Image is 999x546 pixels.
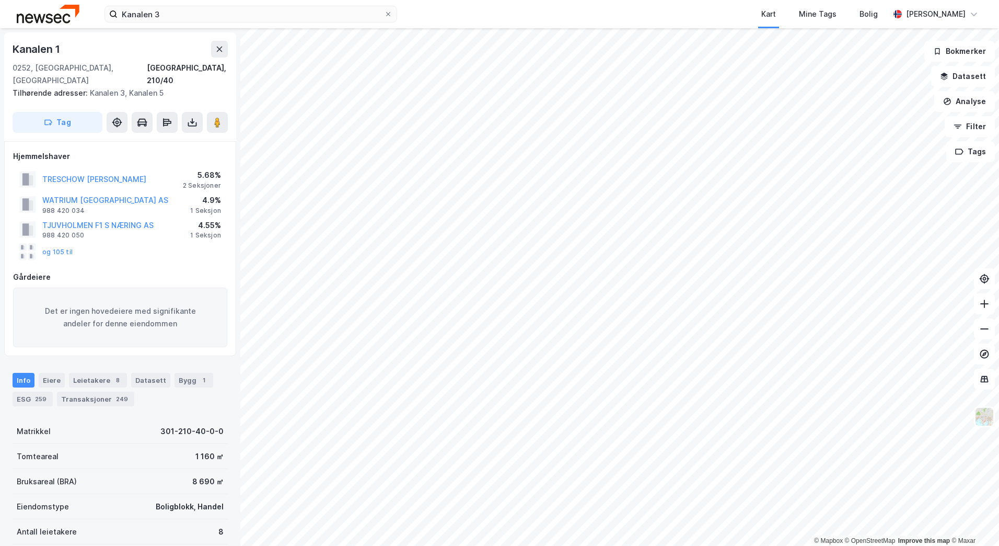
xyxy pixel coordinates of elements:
[931,66,995,87] button: Datasett
[13,373,34,388] div: Info
[160,425,224,438] div: 301-210-40-0-0
[147,62,228,87] div: [GEOGRAPHIC_DATA], 210/40
[13,150,227,163] div: Hjemmelshaver
[192,475,224,488] div: 8 690 ㎡
[195,450,224,463] div: 1 160 ㎡
[183,181,221,190] div: 2 Seksjoner
[799,8,837,20] div: Mine Tags
[924,41,995,62] button: Bokmerker
[175,373,213,388] div: Bygg
[946,141,995,162] button: Tags
[13,41,62,58] div: Kanalen 1
[218,526,224,538] div: 8
[845,537,896,544] a: OpenStreetMap
[39,373,65,388] div: Eiere
[945,116,995,137] button: Filter
[814,537,843,544] a: Mapbox
[13,392,53,406] div: ESG
[69,373,127,388] div: Leietakere
[761,8,776,20] div: Kart
[947,496,999,546] div: Kontrollprogram for chat
[974,407,994,427] img: Z
[17,475,77,488] div: Bruksareal (BRA)
[33,394,49,404] div: 259
[17,526,77,538] div: Antall leietakere
[114,394,130,404] div: 249
[17,500,69,513] div: Eiendomstype
[57,392,134,406] div: Transaksjoner
[190,219,221,232] div: 4.55%
[112,375,123,385] div: 8
[13,271,227,283] div: Gårdeiere
[190,207,221,215] div: 1 Seksjon
[17,5,79,23] img: newsec-logo.f6e21ccffca1b3a03d2d.png
[156,500,224,513] div: Boligblokk, Handel
[118,6,384,22] input: Søk på adresse, matrikkel, gårdeiere, leietakere eller personer
[190,231,221,240] div: 1 Seksjon
[190,194,221,207] div: 4.9%
[859,8,878,20] div: Bolig
[906,8,966,20] div: [PERSON_NAME]
[17,450,59,463] div: Tomteareal
[934,91,995,112] button: Analyse
[947,496,999,546] iframe: Chat Widget
[17,425,51,438] div: Matrikkel
[131,373,170,388] div: Datasett
[13,62,147,87] div: 0252, [GEOGRAPHIC_DATA], [GEOGRAPHIC_DATA]
[199,375,209,385] div: 1
[183,169,221,181] div: 5.68%
[13,87,219,99] div: Kanalen 3, Kanalen 5
[13,88,90,97] span: Tilhørende adresser:
[13,288,227,347] div: Det er ingen hovedeiere med signifikante andeler for denne eiendommen
[42,231,84,240] div: 988 420 050
[13,112,102,133] button: Tag
[42,207,85,215] div: 988 420 034
[898,537,950,544] a: Improve this map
